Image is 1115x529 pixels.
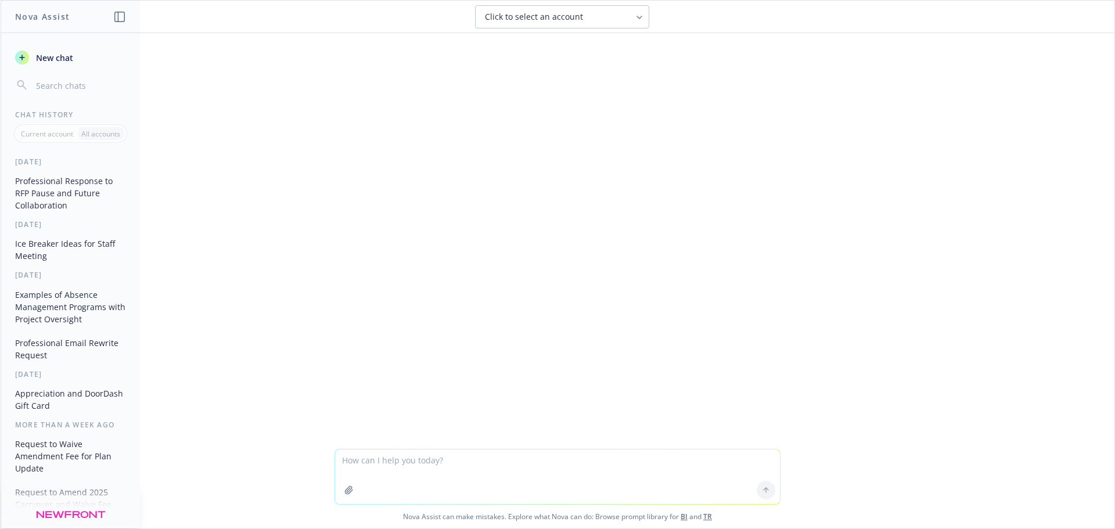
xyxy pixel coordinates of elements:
button: Examples of Absence Management Programs with Project Oversight [10,285,131,329]
span: Nova Assist can make mistakes. Explore what Nova can do: Browse prompt library for and [5,505,1110,528]
h1: Nova Assist [15,10,70,23]
button: Professional Email Rewrite Request [10,333,131,365]
button: Professional Response to RFP Pause and Future Collaboration [10,171,131,215]
button: Request to Amend 2025 Carryover and Waive Fee [10,483,131,514]
span: New chat [34,52,73,64]
button: Click to select an account [475,5,649,28]
div: [DATE] [1,219,140,229]
input: Search chats [34,77,126,93]
a: TR [703,512,712,521]
button: Appreciation and DoorDash Gift Card [10,384,131,415]
div: [DATE] [1,157,140,167]
div: [DATE] [1,270,140,280]
button: Request to Waive Amendment Fee for Plan Update [10,434,131,478]
button: Ice Breaker Ideas for Staff Meeting [10,234,131,265]
p: All accounts [81,129,120,139]
a: BI [681,512,688,521]
div: [DATE] [1,369,140,379]
span: Click to select an account [485,11,583,23]
div: More than a week ago [1,420,140,430]
div: Chat History [1,110,140,120]
button: New chat [10,47,131,68]
p: Current account [21,129,73,139]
